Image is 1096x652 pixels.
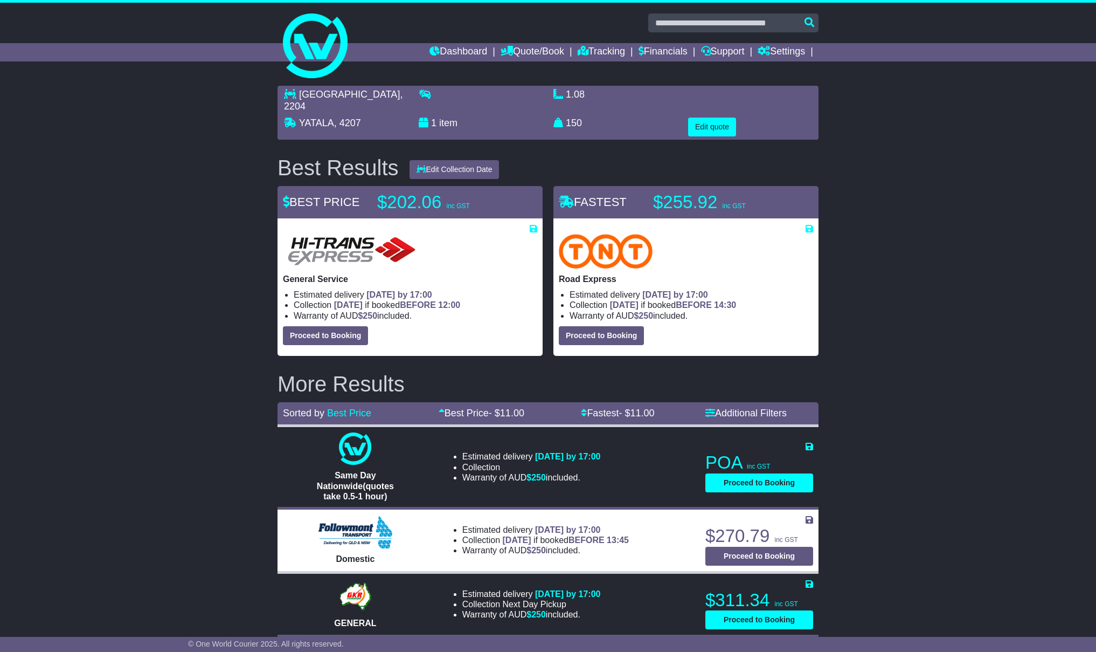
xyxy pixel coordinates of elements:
li: Estimated delivery [462,589,601,599]
li: Estimated delivery [462,451,601,462]
p: POA [705,452,813,473]
span: © One World Courier 2025. All rights reserved. [188,640,344,648]
span: if booked [503,536,629,545]
span: inc GST [774,536,797,544]
p: $255.92 [653,191,788,213]
span: $ [526,473,546,482]
p: Road Express [559,274,813,284]
button: Proceed to Booking [705,473,813,492]
li: Warranty of AUD included. [462,545,629,555]
span: inc GST [774,600,797,608]
span: $ [634,311,653,320]
span: [DATE] by 17:00 [535,452,601,461]
span: [DATE] by 17:00 [642,290,708,299]
img: Followmont Transport: Domestic [318,516,392,548]
li: Collection [462,599,601,609]
span: [DATE] by 17:00 [366,290,432,299]
span: 12:00 [438,300,460,310]
li: Estimated delivery [570,290,813,300]
li: Estimated delivery [294,290,537,300]
span: , 4207 [334,118,361,128]
span: 11.00 [500,408,524,418]
span: [DATE] by 17:00 [535,525,601,534]
span: 11.00 [630,408,654,418]
span: [DATE] [503,536,531,545]
span: BEFORE [676,300,712,310]
p: General Service [283,274,537,284]
a: Tracking [578,43,625,61]
span: [DATE] by 17:00 [535,589,601,599]
span: FASTEST [559,195,627,209]
img: One World Courier: Same Day Nationwide(quotes take 0.5-1 hour) [339,433,371,465]
a: Financials [639,43,688,61]
a: Dashboard [429,43,487,61]
li: Collection [462,462,601,472]
span: [GEOGRAPHIC_DATA] [299,89,400,100]
button: Proceed to Booking [705,547,813,566]
p: $270.79 [705,525,813,547]
span: BEST PRICE [283,195,359,209]
button: Edit Collection Date [410,160,500,179]
span: BEFORE [568,536,605,545]
span: 13:45 [607,536,629,545]
span: [DATE] [610,300,639,310]
div: Best Results [272,156,404,180]
span: inc GST [722,202,745,210]
a: Best Price- $11.00 [439,408,524,418]
span: Next Day Pickup [503,600,566,609]
span: Same Day Nationwide(quotes take 0.5-1 hour) [317,471,394,500]
span: if booked [334,300,460,310]
button: Proceed to Booking [559,326,644,345]
li: Estimated delivery [462,525,629,535]
span: BEFORE [400,300,436,310]
button: Edit quote [688,118,736,136]
span: YATALA [299,118,334,128]
a: Best Price [327,408,371,418]
button: Proceed to Booking [283,326,368,345]
span: 250 [531,610,546,619]
span: 1.08 [566,89,585,100]
span: 250 [363,311,377,320]
span: 250 [531,546,546,555]
span: 250 [531,473,546,482]
p: $311.34 [705,589,813,611]
span: if booked [610,300,736,310]
span: inc GST [747,463,770,470]
a: Settings [758,43,805,61]
span: item [439,118,457,128]
a: Additional Filters [705,408,787,418]
img: HiTrans: General Service [283,234,421,269]
li: Collection [462,535,629,545]
span: 150 [566,118,582,128]
span: Domestic [336,554,374,564]
li: Warranty of AUD included. [462,472,601,483]
span: - $ [489,408,524,418]
img: GKR: GENERAL [337,580,374,613]
span: $ [358,311,377,320]
span: , 2204 [284,89,403,112]
span: $ [526,610,546,619]
a: Fastest- $11.00 [581,408,654,418]
li: Collection [570,300,813,310]
a: Quote/Book [501,43,564,61]
button: Proceed to Booking [705,610,813,629]
span: inc GST [446,202,469,210]
span: $ [526,546,546,555]
span: GENERAL [334,619,376,628]
li: Warranty of AUD included. [294,311,537,321]
h2: More Results [278,372,818,396]
li: Collection [294,300,537,310]
span: 14:30 [714,300,736,310]
img: TNT Domestic: Road Express [559,234,653,269]
li: Warranty of AUD included. [570,311,813,321]
span: - $ [619,408,654,418]
span: 250 [639,311,653,320]
span: [DATE] [334,300,363,310]
a: Support [701,43,745,61]
span: 1 [431,118,436,128]
p: $202.06 [377,191,512,213]
li: Warranty of AUD included. [462,609,601,620]
span: Sorted by [283,408,324,418]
